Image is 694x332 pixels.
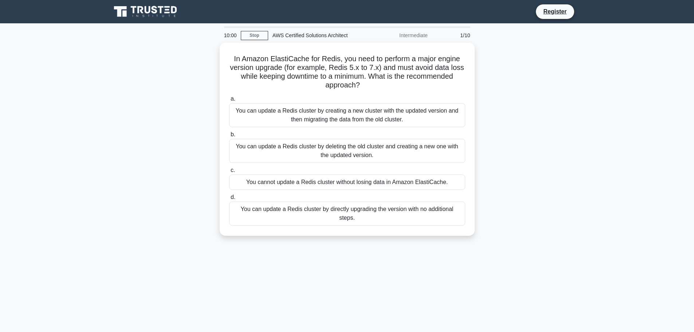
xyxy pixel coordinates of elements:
[241,31,268,40] a: Stop
[368,28,432,43] div: Intermediate
[231,167,235,173] span: c.
[432,28,475,43] div: 1/10
[229,103,465,127] div: You can update a Redis cluster by creating a new cluster with the updated version and then migrat...
[231,95,235,102] span: a.
[231,131,235,137] span: b.
[229,202,465,226] div: You can update a Redis cluster by directly upgrading the version with no additional steps.
[220,28,241,43] div: 10:00
[228,54,466,90] h5: In Amazon ElastiCache for Redis, you need to perform a major engine version upgrade (for example,...
[229,175,465,190] div: You cannot update a Redis cluster without losing data in Amazon ElastiCache.
[539,7,571,16] a: Register
[268,28,368,43] div: AWS Certified Solutions Architect
[231,194,235,200] span: d.
[229,139,465,163] div: You can update a Redis cluster by deleting the old cluster and creating a new one with the update...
